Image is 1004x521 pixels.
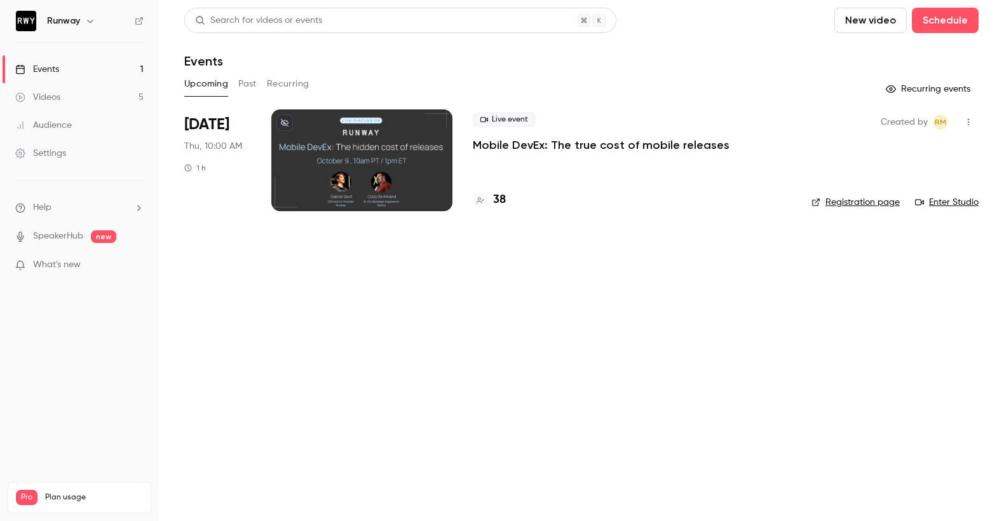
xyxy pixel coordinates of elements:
a: Registration page [811,196,900,209]
div: Events [15,63,59,76]
button: Past [238,74,257,94]
iframe: Noticeable Trigger [128,260,144,271]
li: help-dropdown-opener [15,201,144,214]
span: Created by [881,115,928,130]
span: Plan usage [45,492,143,503]
h4: 38 [493,191,506,209]
a: SpeakerHub [33,230,83,243]
div: 1 h [184,163,206,173]
button: Schedule [912,8,979,33]
a: 38 [473,191,506,209]
a: Mobile DevEx: The true cost of mobile releases [473,137,729,153]
h6: Runway [47,15,80,27]
button: New video [834,8,907,33]
span: Help [33,201,51,214]
a: Enter Studio [915,196,979,209]
div: Settings [15,147,66,160]
div: Search for videos or events [195,14,322,27]
span: What's new [33,258,81,272]
button: Recurring events [880,79,979,99]
span: [DATE] [184,115,229,135]
span: new [91,230,116,243]
div: Oct 9 Thu, 1:00 PM (America/New York) [184,109,251,211]
span: Riley Maguire [933,115,948,130]
h1: Events [184,53,223,69]
div: Audience [15,119,72,132]
img: Runway [16,11,36,31]
button: Upcoming [184,74,228,94]
span: RM [935,115,946,130]
button: Recurring [267,74,309,94]
span: Thu, 10:00 AM [184,140,242,153]
span: Pro [16,490,37,505]
div: Videos [15,91,60,104]
span: Live event [473,112,536,127]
